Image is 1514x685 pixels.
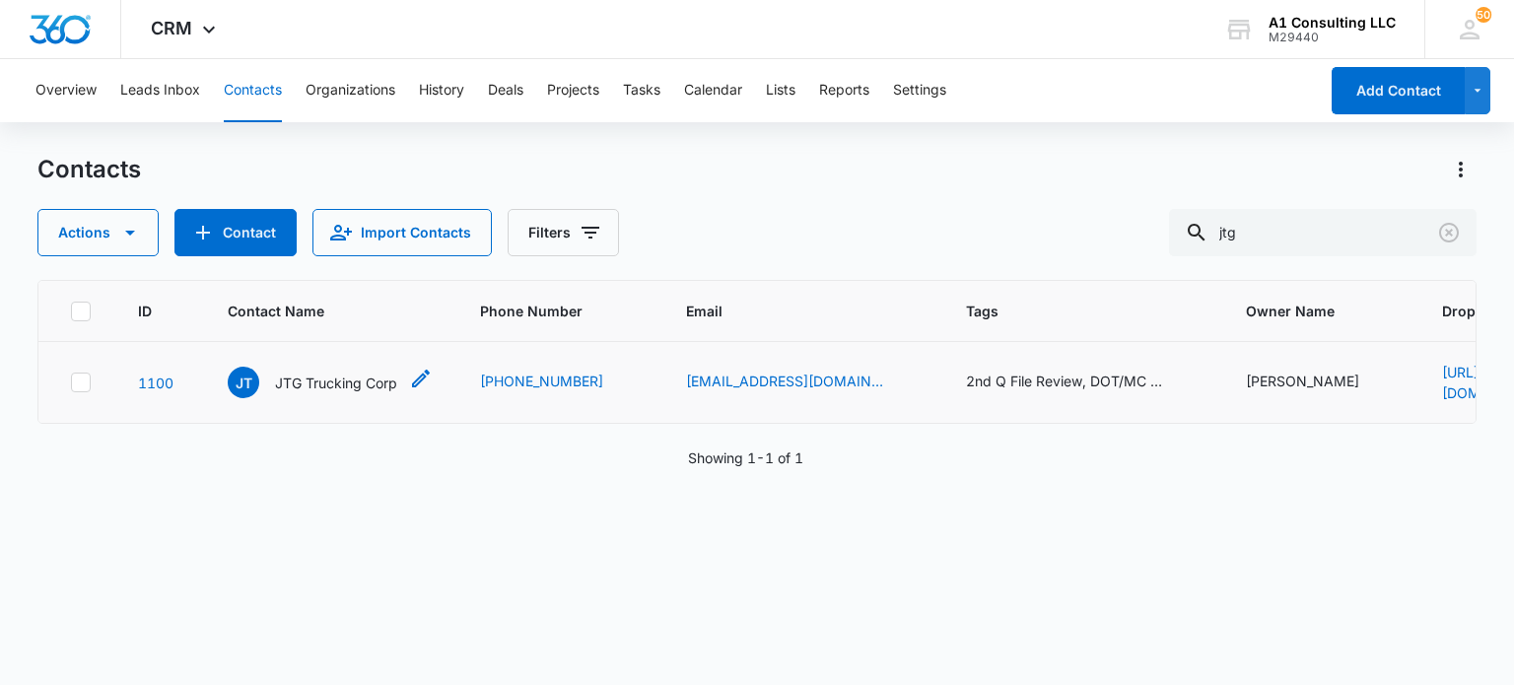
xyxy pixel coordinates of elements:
[480,301,639,321] span: Phone Number
[480,371,639,394] div: Phone Number - (347) 476-5873 - Select to Edit Field
[224,59,282,122] button: Contacts
[686,371,919,394] div: Email - jtaveras.trans@gmail.com - Select to Edit Field
[966,371,1199,394] div: Tags - 2nd Q File Review, DOT/MC Client, GHL Conversion, LOYALTY CLIENT, Spanish - Select to Edit...
[688,447,803,468] p: Showing 1-1 of 1
[228,367,433,398] div: Contact Name - JTG Trucking Corp - Select to Edit Field
[819,59,869,122] button: Reports
[686,371,883,391] a: [EMAIL_ADDRESS][DOMAIN_NAME]
[684,59,742,122] button: Calendar
[966,301,1170,321] span: Tags
[480,371,603,391] a: [PHONE_NUMBER]
[547,59,599,122] button: Projects
[623,59,660,122] button: Tasks
[275,373,397,393] p: JTG Trucking Corp
[174,209,297,256] button: Add Contact
[1246,371,1395,394] div: Owner Name - Juan Taveras - Select to Edit Field
[138,375,173,391] a: Navigate to contact details page for JTG Trucking Corp
[893,59,946,122] button: Settings
[766,59,795,122] button: Lists
[306,59,395,122] button: Organizations
[1476,7,1491,23] div: notifications count
[1332,67,1465,114] button: Add Contact
[1246,301,1395,321] span: Owner Name
[1476,7,1491,23] span: 50
[488,59,523,122] button: Deals
[228,301,404,321] span: Contact Name
[1246,371,1359,391] div: [PERSON_NAME]
[966,371,1163,391] div: 2nd Q File Review, DOT/MC Client, GHL Conversion, LOYALTY CLIENT, Spanish
[37,155,141,184] h1: Contacts
[1269,31,1396,44] div: account id
[37,209,159,256] button: Actions
[228,367,259,398] span: JT
[312,209,492,256] button: Import Contacts
[508,209,619,256] button: Filters
[35,59,97,122] button: Overview
[1445,154,1477,185] button: Actions
[120,59,200,122] button: Leads Inbox
[419,59,464,122] button: History
[1169,209,1477,256] input: Search Contacts
[138,301,152,321] span: ID
[686,301,890,321] span: Email
[151,18,192,38] span: CRM
[1269,15,1396,31] div: account name
[1433,217,1465,248] button: Clear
